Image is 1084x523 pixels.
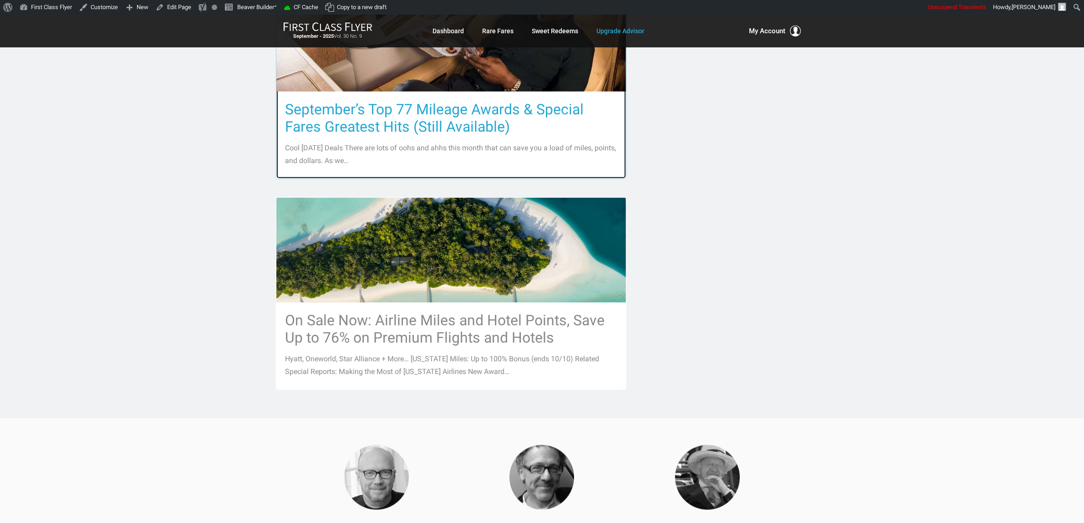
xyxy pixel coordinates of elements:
[928,4,986,10] span: Unsuspend Transients
[433,23,464,39] a: Dashboard
[344,445,409,510] img: Haggis-v2.png
[532,23,579,39] a: Sweet Redeems
[276,197,626,390] a: On Sale Now: Airline Miles and Hotel Points, Save Up to 76% on Premium Flights and Hotels Hyatt, ...
[483,23,514,39] a: Rare Fares
[283,33,372,40] small: Vol. 30 No. 9
[675,445,740,510] img: Collins.png
[283,22,372,40] a: First Class FlyerSeptember - 2025Vol. 30 No. 9
[293,33,334,39] strong: September - 2025
[285,312,617,346] h3: On Sale Now: Airline Miles and Hotel Points, Save Up to 76% on Premium Flights and Hotels
[285,142,617,167] p: Cool [DATE] Deals There are lots of oohs and ahhs this month that can save you a load of miles, p...
[274,1,277,11] span: •
[283,22,372,31] img: First Class Flyer
[749,26,786,36] span: My Account
[285,101,617,135] h3: September’s Top 77 Mileage Awards & Special Fares Greatest Hits (Still Available)
[1012,4,1055,10] span: [PERSON_NAME]
[285,353,617,378] p: Hyatt, Oneworld, Star Alliance + More… [US_STATE] Miles: Up to 100% Bonus (ends 10/10) Related Sp...
[509,445,574,510] img: Thomas.png
[749,26,801,36] button: My Account
[597,23,645,39] a: Upgrade Advisor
